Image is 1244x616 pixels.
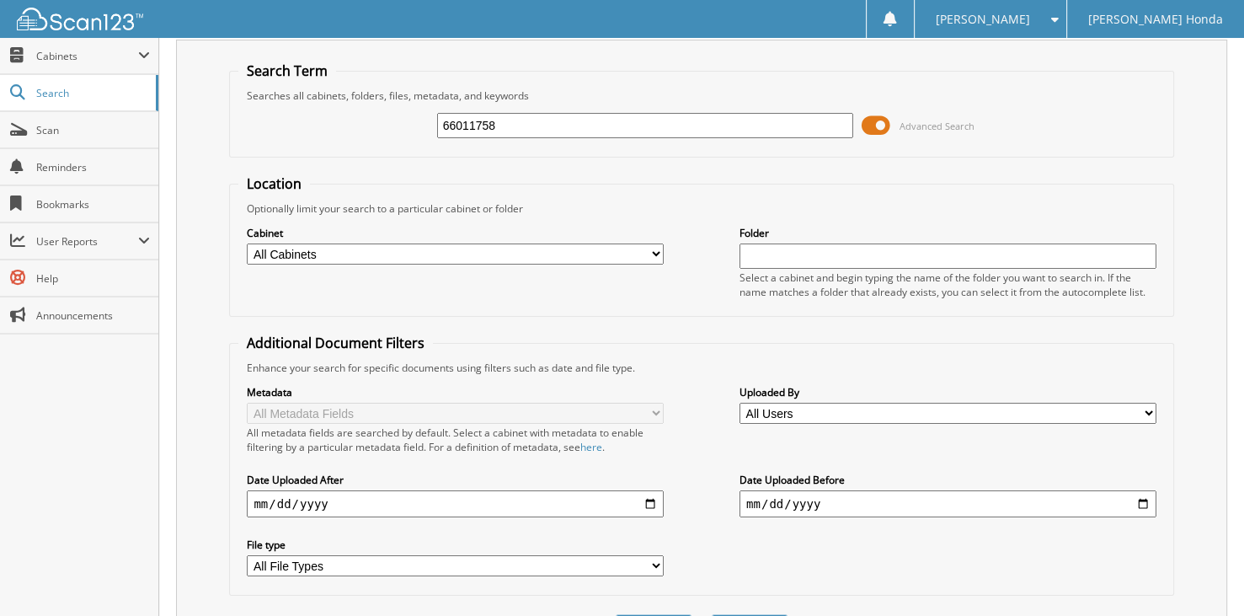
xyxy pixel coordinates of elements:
legend: Search Term [238,62,336,80]
legend: Location [238,174,310,193]
span: Advanced Search [900,120,974,132]
div: Enhance your search for specific documents using filters such as date and file type. [238,361,1164,375]
label: Metadata [247,385,664,399]
span: User Reports [36,234,138,249]
span: Help [36,271,150,286]
span: Bookmarks [36,197,150,212]
span: Reminders [36,160,150,174]
input: end [739,490,1156,517]
a: here [580,440,602,454]
legend: Additional Document Filters [238,334,433,352]
div: All metadata fields are searched by default. Select a cabinet with metadata to enable filtering b... [247,426,664,454]
label: Cabinet [247,226,664,240]
label: Folder [739,226,1156,240]
span: Announcements [36,308,150,323]
span: [PERSON_NAME] Honda [1088,14,1223,24]
input: start [247,490,664,517]
img: scan123-logo-white.svg [17,8,143,30]
span: Search [36,86,147,100]
div: Searches all cabinets, folders, files, metadata, and keywords [238,88,1164,103]
span: [PERSON_NAME] [936,14,1030,24]
span: Scan [36,123,150,137]
div: Select a cabinet and begin typing the name of the folder you want to search in. If the name match... [739,271,1156,299]
div: Optionally limit your search to a particular cabinet or folder [238,201,1164,216]
label: Date Uploaded Before [739,473,1156,487]
label: Uploaded By [739,385,1156,399]
label: Date Uploaded After [247,473,664,487]
label: File type [247,538,664,552]
span: Cabinets [36,49,138,63]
